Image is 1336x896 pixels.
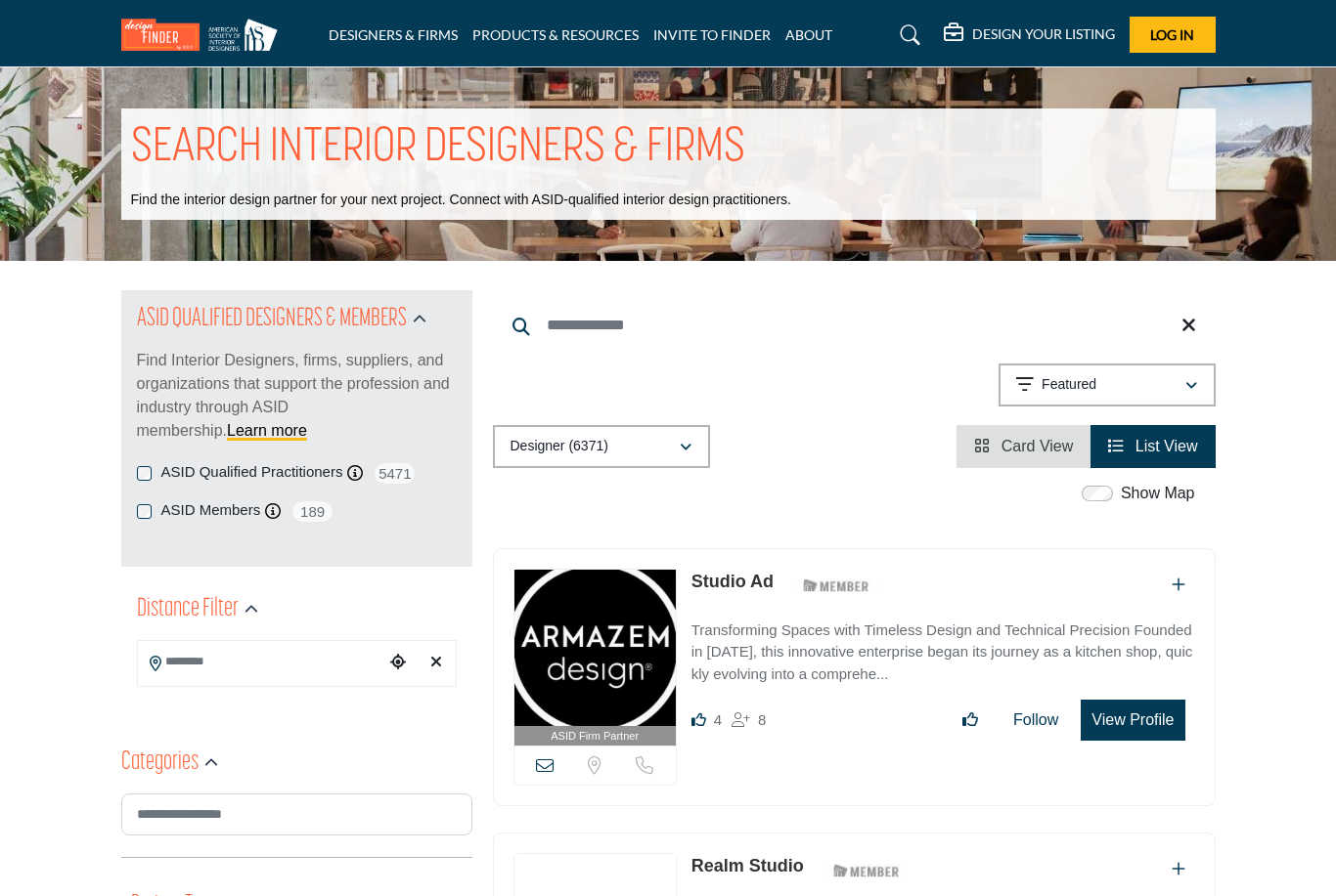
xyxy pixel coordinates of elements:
[137,349,457,443] p: Find Interior Designers, firms, suppliers, and organizations that support the profession and indu...
[691,569,774,595] p: Studio Ad
[823,858,911,882] img: ASID Members Badge Icon
[161,461,343,484] label: ASID Qualified Practitioners
[691,572,774,591] a: Studio Ad
[121,19,288,51] img: Site Logo
[653,26,771,43] a: INVITE TO FINDER
[691,712,706,727] i: Likes
[714,711,722,728] span: 4
[1172,576,1185,593] a: Add To List
[950,701,991,740] button: Like listing
[1172,861,1185,877] a: Add To List
[1002,438,1074,454] span: Card View
[1001,701,1071,740] button: Follow
[383,642,412,684] div: Choose your current location
[138,643,384,681] input: Search Location
[121,793,472,835] input: Search Category
[1130,17,1216,53] button: Log In
[551,728,639,745] span: ASID Firm Partner
[691,619,1195,686] p: Transforming Spaces with Timeless Design and Technical Precision Founded in [DATE], this innovati...
[691,608,1195,686] a: Transforming Spaces with Timeless Design and Technical Precision Founded in [DATE], this innovati...
[161,499,261,522] label: ASID Members
[373,461,417,486] span: 5471
[691,853,804,879] p: Realm Studio
[493,425,710,468] button: Designer (6371)
[511,437,608,456] p: Designer (6371)
[131,118,745,179] h1: SEARCH INTERIOR DESIGNERS & FIRMS
[1042,375,1096,395] p: Featured
[974,438,1073,454] a: View Card
[785,26,832,43] a: ABOUT
[514,570,676,726] img: Studio Ad
[493,302,1216,349] input: Search Keyword
[472,26,639,43] a: PRODUCTS & RESOURCES
[1121,482,1195,505] label: Show Map
[1108,438,1197,454] a: View List
[944,23,1115,47] div: DESIGN YOUR LISTING
[137,302,407,337] h2: ASID QUALIFIED DESIGNERS & MEMBERS
[758,711,766,728] span: 8
[691,856,804,875] a: Realm Studio
[227,422,307,439] a: Learn more
[881,20,933,51] a: Search
[1091,425,1215,468] li: List View
[514,570,676,747] a: ASID Firm Partner
[792,574,880,598] img: ASID Members Badge Icon
[131,191,791,210] p: Find the interior design partner for your next project. Connect with ASID-qualified interior desi...
[121,746,199,781] h2: Categories
[957,425,1091,468] li: Card View
[137,466,152,481] input: ASID Qualified Practitioners checkbox
[329,26,458,43] a: DESIGNERS & FIRMS
[137,592,239,627] h2: Distance Filter
[137,504,152,519] input: ASID Members checkbox
[732,708,766,732] div: Followers
[972,25,1115,43] h5: DESIGN YOUR LISTING
[1081,700,1184,741] button: View Profile
[1136,438,1198,454] span: List View
[422,642,450,684] div: Clear search location
[999,363,1216,406] button: Featured
[290,499,334,524] span: 189
[1150,26,1194,43] span: Log In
